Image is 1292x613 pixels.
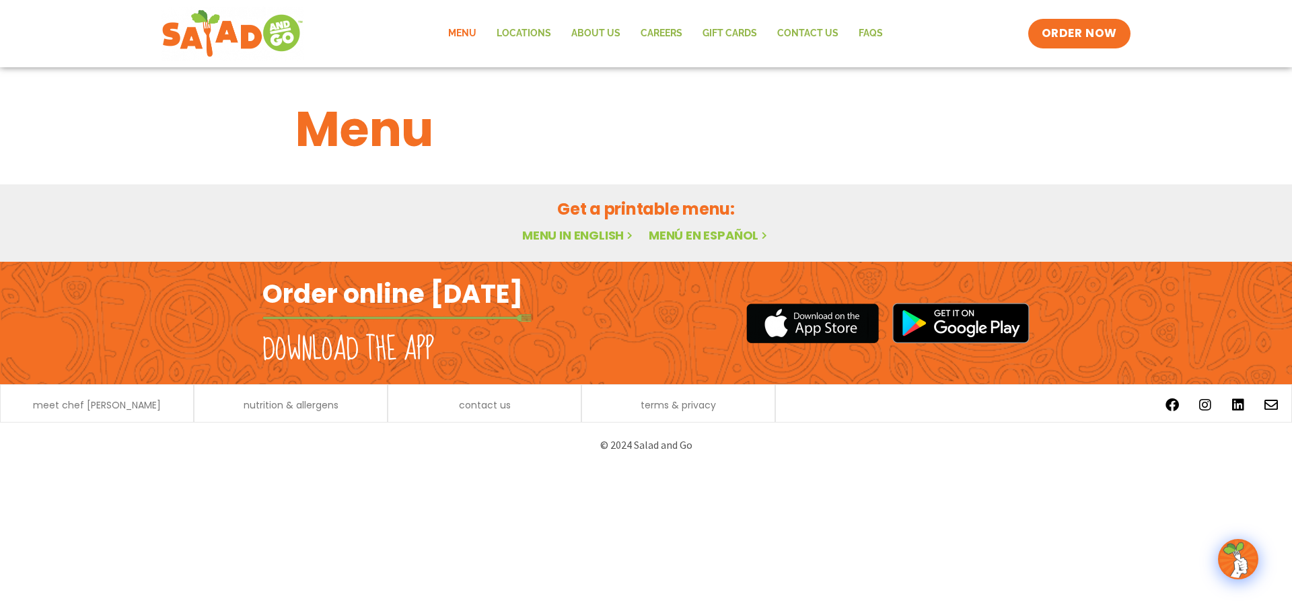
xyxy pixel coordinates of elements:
[262,277,523,310] h2: Order online [DATE]
[295,197,997,221] h2: Get a printable menu:
[692,18,767,49] a: GIFT CARDS
[649,227,770,244] a: Menú en español
[1028,19,1130,48] a: ORDER NOW
[631,18,692,49] a: Careers
[892,303,1030,343] img: google_play
[33,400,161,410] a: meet chef [PERSON_NAME]
[262,314,532,322] img: fork
[1219,540,1257,578] img: wpChatIcon
[849,18,893,49] a: FAQs
[161,7,303,61] img: new-SAG-logo-768×292
[262,331,434,369] h2: Download the app
[459,400,511,410] a: contact us
[641,400,716,410] a: terms & privacy
[487,18,561,49] a: Locations
[561,18,631,49] a: About Us
[522,227,635,244] a: Menu in English
[746,301,879,345] img: appstore
[438,18,893,49] nav: Menu
[269,436,1023,454] p: © 2024 Salad and Go
[438,18,487,49] a: Menu
[767,18,849,49] a: Contact Us
[244,400,338,410] a: nutrition & allergens
[295,93,997,166] h1: Menu
[1042,26,1117,42] span: ORDER NOW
